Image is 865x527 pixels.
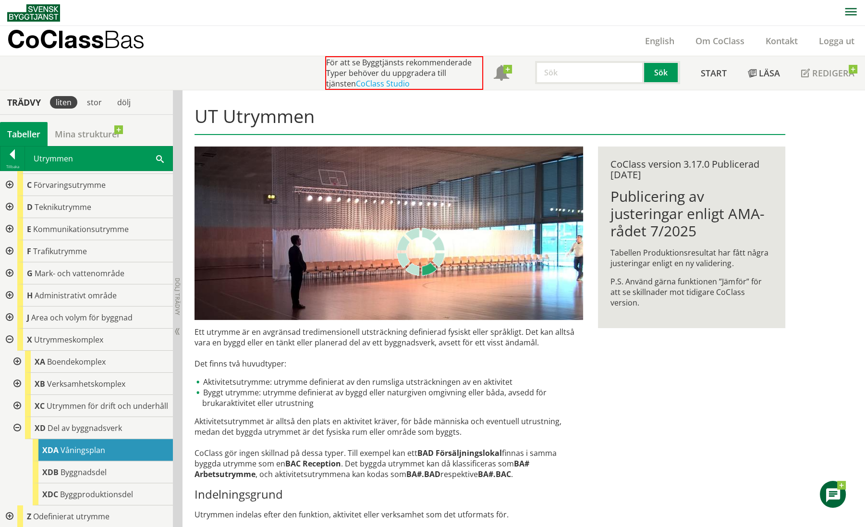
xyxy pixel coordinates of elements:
div: Utrymmen [25,147,172,171]
span: G [27,268,33,279]
span: Teknikutrymme [35,202,91,212]
div: Gå till informationssidan för CoClass Studio [15,461,173,483]
span: Mark- och vattenområde [35,268,124,279]
a: Logga ut [808,35,865,47]
span: Boendekomplex [47,356,106,367]
p: CoClass [7,34,145,45]
span: XDB [42,467,59,478]
div: stor [81,96,108,109]
span: XDA [42,445,59,455]
span: XB [35,379,45,389]
span: Trafikutrymme [33,246,87,257]
span: Byggproduktionsdel [60,489,133,500]
a: Läsa [737,56,791,90]
span: F [27,246,31,257]
h1: Publicering av justeringar enligt AMA-rådet 7/2025 [610,188,772,240]
div: Gå till informationssidan för CoClass Studio [8,351,173,373]
span: Odefinierat utrymme [33,511,110,522]
span: Byggnadsdel [61,467,107,478]
span: Administrativt område [35,290,117,301]
img: utrymme.jpg [195,147,583,320]
a: Start [690,56,737,90]
div: Gå till informationssidan för CoClass Studio [15,439,173,461]
li: Aktivitetsutrymme: utrymme definierat av den rumsliga utsträckningen av en aktivitet [195,377,583,387]
div: Gå till informationssidan för CoClass Studio [8,395,173,417]
div: CoClass version 3.17.0 Publicerad [DATE] [610,159,772,180]
div: dölj [111,96,136,109]
span: Redigera [812,67,854,79]
strong: BA#.BAC [478,469,511,479]
span: J [27,312,29,323]
span: Bas [104,25,145,53]
img: Laddar [397,228,445,276]
span: Start [701,67,727,79]
span: XD [35,423,46,433]
input: Sök [535,61,644,84]
a: Om CoClass [685,35,755,47]
span: C [27,180,32,190]
span: Z [27,511,31,522]
div: Gå till informationssidan för CoClass Studio [8,417,173,505]
p: P.S. Använd gärna funktionen ”Jämför” för att se skillnader mot tidigare CoClass version. [610,276,772,308]
p: Tabellen Produktionsresultat har fått några justeringar enligt en ny validering. [610,247,772,269]
span: H [27,290,33,301]
span: E [27,224,31,234]
span: D [27,202,33,212]
h3: Indelningsgrund [195,487,583,502]
span: XDC [42,489,58,500]
li: Byggt utrymme: utrymme definierat av byggd eller naturgiven omgivning eller båda, avsedd för bruk... [195,387,583,408]
strong: BA# Arbetsutrymme [195,458,529,479]
div: Gå till informationssidan för CoClass Studio [15,483,173,505]
span: Area och volym för byggnad [31,312,133,323]
button: Sök [644,61,680,84]
a: Kontakt [755,35,808,47]
div: Gå till informationssidan för CoClass Studio [8,373,173,395]
strong: BAD Försäljningslokal [417,448,502,458]
span: X [27,334,32,345]
a: English [634,35,685,47]
div: liten [50,96,77,109]
a: CoClassBas [7,26,165,56]
span: Läsa [759,67,780,79]
span: XC [35,401,45,411]
span: Förvaringsutrymme [34,180,106,190]
a: CoClass Studio [356,78,410,89]
div: För att se Byggtjänsts rekommenderade Typer behöver du uppgradera till tjänsten [325,56,483,90]
strong: BA#.BAD [406,469,440,479]
span: Del av byggnadsverk [48,423,122,433]
span: Dölj trädvy [173,278,182,315]
span: Verksamhetskomplex [47,379,125,389]
span: Våningsplan [61,445,105,455]
span: Sök i tabellen [156,153,164,163]
span: XA [35,356,45,367]
h1: UT Utrymmen [195,105,785,135]
span: Kommunikationsutrymme [33,224,129,234]
span: Notifikationer [494,66,509,82]
img: Svensk Byggtjänst [7,4,60,22]
a: Redigera [791,56,865,90]
div: Tillbaka [0,163,24,171]
div: Trädvy [2,97,46,108]
strong: BAC Reception [285,458,341,469]
span: Utrymmeskomplex [34,334,103,345]
a: Mina strukturer [48,122,128,146]
span: Utrymmen för drift och underhåll [47,401,168,411]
